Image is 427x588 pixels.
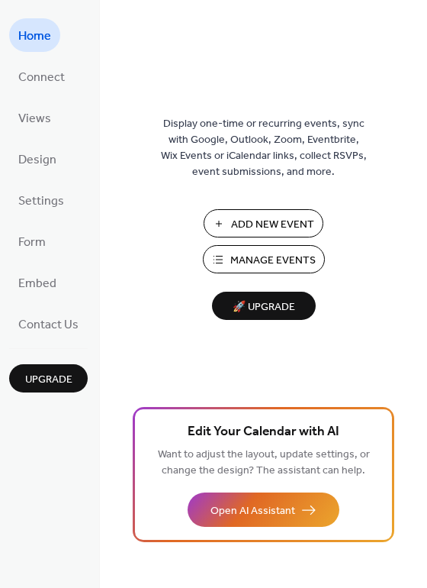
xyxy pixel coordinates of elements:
span: Settings [18,189,64,214]
span: 🚀 Upgrade [221,297,307,318]
a: Embed [9,266,66,299]
button: Manage Events [203,245,325,273]
span: Upgrade [25,372,72,388]
button: Upgrade [9,364,88,393]
a: Form [9,225,55,258]
button: Open AI Assistant [188,493,339,527]
a: Design [9,142,66,176]
span: Design [18,148,56,173]
span: Form [18,231,46,255]
a: Connect [9,60,74,93]
a: Contact Us [9,307,88,341]
span: Want to adjust the layout, update settings, or change the design? The assistant can help. [158,444,370,481]
span: Views [18,107,51,131]
a: Views [9,101,60,134]
button: Add New Event [204,209,323,237]
span: Add New Event [231,217,314,233]
span: Contact Us [18,313,79,338]
span: Edit Your Calendar with AI [188,422,339,443]
button: 🚀 Upgrade [212,292,316,320]
span: Open AI Assistant [210,503,295,519]
span: Connect [18,66,65,90]
a: Home [9,18,60,52]
span: Embed [18,272,56,296]
span: Manage Events [230,253,316,269]
span: Home [18,24,51,49]
a: Settings [9,183,73,217]
span: Display one-time or recurring events, sync with Google, Outlook, Zoom, Eventbrite, Wix Events or ... [161,116,367,180]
